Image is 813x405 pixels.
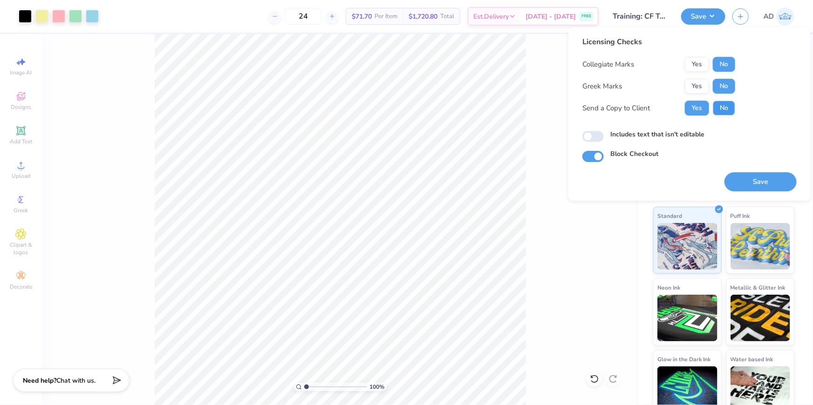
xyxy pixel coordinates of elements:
button: Yes [685,79,709,94]
input: Untitled Design [606,7,674,26]
span: Standard [657,211,682,221]
div: Send a Copy to Client [582,103,650,114]
div: Collegiate Marks [582,59,634,69]
span: Per Item [375,12,397,21]
img: Standard [657,223,717,270]
label: Includes text that isn't editable [610,129,704,139]
span: Clipart & logos [5,241,37,256]
span: Est. Delivery [473,12,509,21]
span: AD [764,11,774,22]
span: Metallic & Glitter Ink [731,283,786,292]
a: AD [764,7,794,26]
img: Aldro Dalugdog [776,7,794,26]
span: FREE [581,13,591,20]
span: Greek [14,207,28,214]
img: Puff Ink [731,223,791,270]
span: Neon Ink [657,283,680,292]
img: Neon Ink [657,295,717,341]
span: Image AI [10,69,32,76]
span: Glow in the Dark Ink [657,354,711,364]
label: Block Checkout [610,149,658,159]
button: Save [681,8,725,25]
div: Greek Marks [582,81,622,92]
span: Add Text [10,138,32,145]
span: Water based Ink [731,354,773,364]
span: [DATE] - [DATE] [526,12,576,21]
button: No [713,79,735,94]
img: Metallic & Glitter Ink [731,295,791,341]
span: Total [440,12,454,21]
button: Yes [685,57,709,72]
span: Decorate [10,283,32,290]
span: $71.70 [352,12,372,21]
button: No [713,57,735,72]
span: 100 % [369,383,384,391]
button: Save [724,172,797,191]
span: Puff Ink [731,211,750,221]
button: No [713,101,735,115]
input: – – [285,8,321,25]
span: $1,720.80 [409,12,437,21]
span: Upload [12,172,30,180]
span: Chat with us. [56,376,96,385]
strong: Need help? [23,376,56,385]
span: Designs [11,103,31,111]
button: Yes [685,101,709,115]
div: Licensing Checks [582,36,735,47]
